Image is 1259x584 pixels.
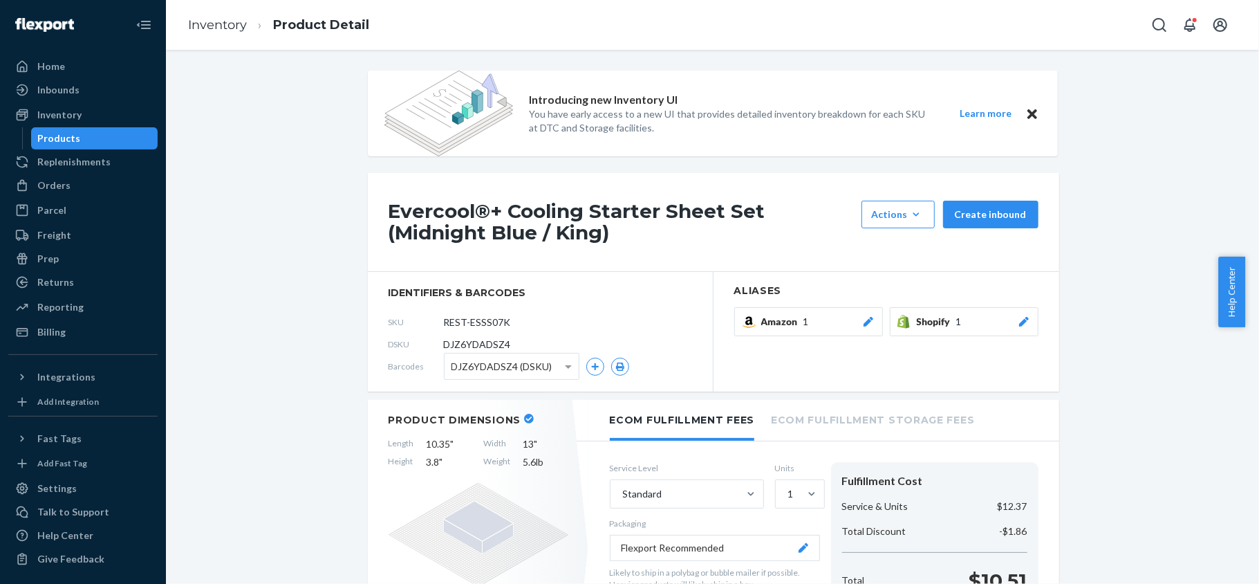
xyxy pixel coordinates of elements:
div: Actions [872,208,924,221]
a: Home [8,55,158,77]
a: Replenishments [8,151,158,173]
div: Reporting [37,300,84,314]
h1: Evercool®+ Cooling Starter Sheet Set (Midnight Blue / King) [389,201,855,244]
div: Help Center [37,529,93,542]
a: Orders [8,174,158,197]
img: Flexport logo [15,18,74,32]
a: Talk to Support [8,501,158,523]
a: Add Fast Tag [8,455,158,472]
button: Close Navigation [130,11,158,39]
p: -$1.86 [1000,524,1027,538]
p: $12.37 [998,500,1027,513]
span: 3.8 [427,455,472,469]
div: Add Fast Tag [37,457,87,469]
button: Shopify1 [890,307,1038,336]
button: Amazon1 [734,307,883,336]
button: Give Feedback [8,548,158,570]
span: DJZ6YDADSZ4 (DSKU) [451,355,552,378]
button: Open notifications [1176,11,1204,39]
button: Create inbound [943,201,1038,228]
button: Close [1023,105,1041,122]
div: Products [38,131,81,145]
span: Width [484,437,511,451]
button: Actions [861,201,935,228]
div: Fast Tags [37,432,82,446]
div: Inbounds [37,83,80,97]
span: SKU [389,316,444,328]
button: Integrations [8,366,158,388]
span: " [440,456,443,468]
p: Total Discount [842,524,906,538]
div: Orders [37,179,71,192]
button: Help Center [1218,257,1245,327]
span: Length [389,437,414,451]
button: Fast Tags [8,428,158,450]
div: Talk to Support [37,505,109,519]
button: Learn more [951,105,1020,122]
span: 10.35 [427,437,472,451]
ol: breadcrumbs [177,5,380,46]
div: Integrations [37,370,95,384]
span: identifiers & barcodes [389,286,692,300]
div: Fulfillment Cost [842,473,1027,489]
a: Reporting [8,296,158,318]
p: You have early access to a new UI that provides detailed inventory breakdown for each SKU at DTC ... [530,107,935,135]
div: Returns [37,275,74,289]
div: Standard [623,487,662,501]
div: Replenishments [37,155,111,169]
h2: Aliases [734,286,1038,296]
span: 13 [523,437,568,451]
span: 5.6 lb [523,455,568,469]
div: Inventory [37,108,82,122]
div: Parcel [37,203,66,217]
p: Service & Units [842,500,908,513]
div: Add Integration [37,396,99,408]
a: Product Detail [273,17,369,33]
div: 1 [788,487,794,501]
span: Weight [484,455,511,469]
button: Open account menu [1206,11,1234,39]
span: Shopify [917,315,956,329]
div: Prep [37,252,59,266]
span: Barcodes [389,361,444,372]
a: Products [31,127,158,149]
a: Add Integration [8,394,158,410]
a: Parcel [8,199,158,221]
a: Inventory [188,17,247,33]
li: Ecom Fulfillment Fees [610,400,755,441]
p: Packaging [610,518,820,529]
a: Billing [8,321,158,343]
h2: Product Dimensions [389,414,521,426]
div: Give Feedback [37,552,104,566]
p: Introducing new Inventory UI [530,92,678,108]
img: new-reports-banner-icon.82668bd98b6a51aee86340f2a7b77ae3.png [384,71,513,156]
button: Open Search Box [1146,11,1173,39]
span: DJZ6YDADSZ4 [444,338,511,352]
a: Freight [8,224,158,246]
a: Inbounds [8,79,158,101]
label: Service Level [610,462,764,474]
span: DSKU [389,338,444,350]
li: Ecom Fulfillment Storage Fees [771,400,974,438]
a: Inventory [8,104,158,126]
input: Standard [622,487,623,501]
span: " [451,438,454,450]
span: 1 [803,315,809,329]
a: Returns [8,271,158,293]
a: Prep [8,248,158,270]
label: Units [775,462,820,474]
div: Freight [37,228,71,242]
div: Billing [37,325,66,339]
button: Flexport Recommended [610,535,820,561]
a: Help Center [8,524,158,547]
span: " [534,438,538,450]
div: Home [37,60,65,73]
div: Settings [37,482,77,495]
span: Amazon [761,315,803,329]
input: 1 [787,487,788,501]
a: Settings [8,477,158,500]
span: Height [389,455,414,469]
span: 1 [956,315,962,329]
